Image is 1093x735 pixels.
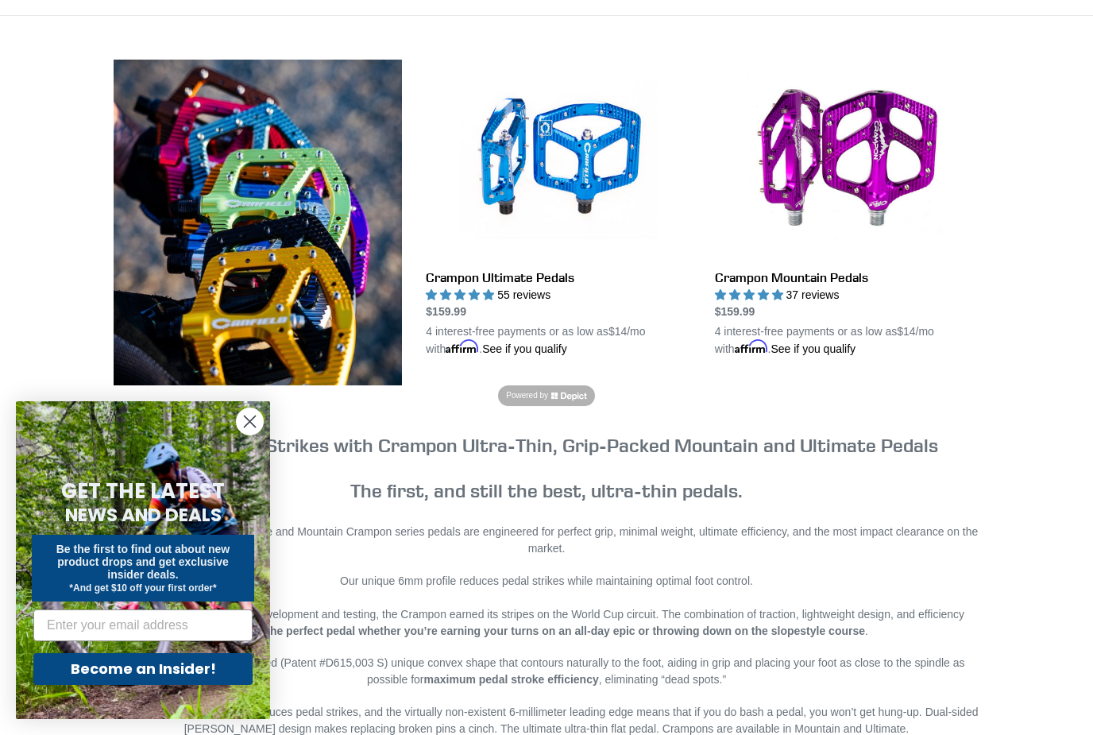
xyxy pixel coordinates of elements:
[266,625,865,637] strong: the perfect pedal whether you’re earning your turns on an all-day epic or throwing down on the sl...
[114,573,979,640] p: Our unique 6mm profile reduces pedal strikes while maintaining optimal foot control. Evolved thro...
[114,60,402,385] img: Content block image
[114,524,979,557] p: The [PERSON_NAME] Ultimate and Mountain Crampon series pedals are engineered for perfect grip, mi...
[65,502,222,528] span: NEWS AND DEALS
[424,673,599,686] strong: maximum pedal stroke efficiency
[114,655,979,688] p: The secret lies in the patented (Patent #D615,003 S) unique convex shape that contours naturally ...
[498,385,594,406] a: Powered by
[61,477,225,505] span: GET THE LATEST
[156,433,938,457] strong: Crush Pedal Strikes with Crampon Ultra-Thin, Grip-Packed Mountain and Ultimate Pedals
[33,609,253,641] input: Enter your email address
[114,434,979,502] h3: The first, and still the best, ultra-thin pedals.
[56,543,230,581] span: Be the first to find out about new product drops and get exclusive insider deals.
[236,408,264,435] button: Close dialog
[33,653,253,685] button: Become an Insider!
[69,582,216,594] span: *And get $10 off your first order*
[506,389,548,401] span: Powered by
